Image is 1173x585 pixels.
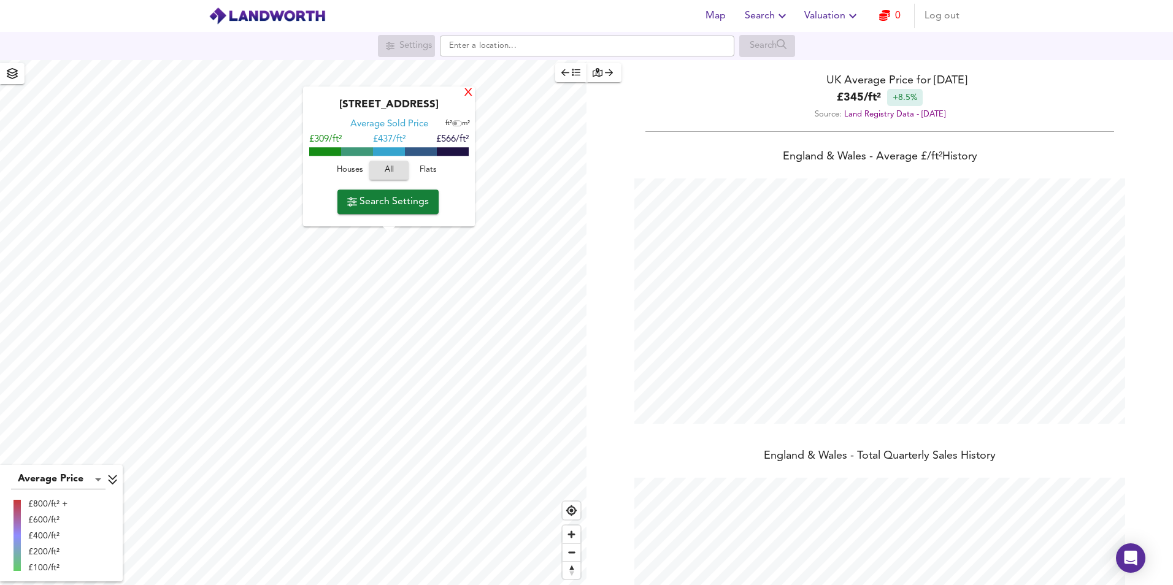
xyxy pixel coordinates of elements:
[373,136,406,145] span: £ 437/ft²
[28,530,67,542] div: £400/ft²
[563,502,580,519] button: Find my location
[1116,543,1145,573] div: Open Intercom Messenger
[920,4,964,28] button: Log out
[463,88,474,99] div: X
[799,4,865,28] button: Valuation
[11,470,106,489] div: Average Price
[563,561,580,579] button: Reset bearing to north
[740,4,794,28] button: Search
[879,7,901,25] a: 0
[445,121,452,128] span: ft²
[28,546,67,558] div: £200/ft²
[586,72,1173,89] div: UK Average Price for [DATE]
[28,498,67,510] div: £800/ft² +
[586,448,1173,465] div: England & Wales - Total Quarterly Sales History
[209,7,326,25] img: logo
[412,164,445,178] span: Flats
[837,90,881,106] b: £ 345 / ft²
[409,161,448,180] button: Flats
[436,136,469,145] span: £566/ft²
[350,119,428,131] div: Average Sold Price
[563,543,580,561] button: Zoom out
[378,35,435,57] div: Search for a location first or explore the map
[330,161,369,180] button: Houses
[701,7,730,25] span: Map
[337,189,439,214] button: Search Settings
[440,36,734,56] input: Enter a location...
[563,526,580,543] button: Zoom in
[586,106,1173,123] div: Source:
[462,121,470,128] span: m²
[333,164,366,178] span: Houses
[844,110,945,118] a: Land Registry Data - [DATE]
[586,149,1173,166] div: England & Wales - Average £/ ft² History
[309,136,342,145] span: £309/ft²
[369,161,409,180] button: All
[739,35,795,57] div: Search for a location first or explore the map
[375,164,402,178] span: All
[745,7,790,25] span: Search
[309,99,469,119] div: [STREET_ADDRESS]
[870,4,909,28] button: 0
[925,7,960,25] span: Log out
[887,89,923,106] div: +8.5%
[696,4,735,28] button: Map
[28,514,67,526] div: £600/ft²
[804,7,860,25] span: Valuation
[28,562,67,574] div: £100/ft²
[347,193,429,210] span: Search Settings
